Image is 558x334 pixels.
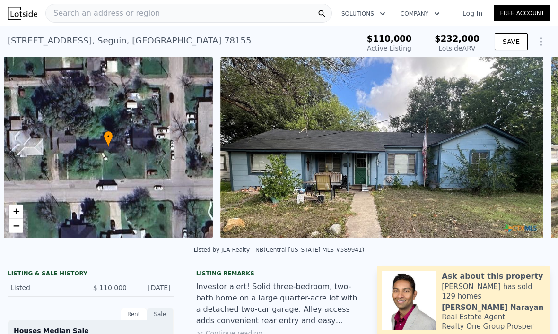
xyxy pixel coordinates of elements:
[367,34,412,43] span: $110,000
[8,7,37,20] img: Lotside
[220,57,544,238] img: Sale: 167481654 Parcel: 114447301
[451,9,494,18] a: Log In
[194,247,365,253] div: Listed by JLA Realty - NB (Central [US_STATE] MLS #589941)
[442,282,546,301] div: [PERSON_NAME] has sold 129 homes
[494,5,550,21] a: Free Account
[435,34,480,43] span: $232,000
[9,205,23,219] a: Zoom in
[393,5,447,22] button: Company
[442,303,543,312] div: [PERSON_NAME] Narayan
[196,270,362,277] div: Listing remarks
[334,5,393,22] button: Solutions
[104,131,113,147] div: •
[495,33,528,50] button: SAVE
[367,44,411,52] span: Active Listing
[442,322,533,331] div: Realty One Group Prosper
[442,271,543,282] div: Ask about this property
[532,32,550,51] button: Show Options
[10,283,83,292] div: Listed
[46,8,160,19] span: Search an address or region
[93,284,127,291] span: $ 110,000
[196,281,362,326] div: Investor alert! Solid three-bedroom, two-bath home on a large quarter-acre lot with a detached tw...
[104,132,113,141] span: •
[9,219,23,233] a: Zoom out
[121,308,147,320] div: Rent
[13,220,19,231] span: −
[13,206,19,217] span: +
[442,312,505,322] div: Real Estate Agent
[147,308,174,320] div: Sale
[435,43,480,53] div: Lotside ARV
[8,270,174,279] div: LISTING & SALE HISTORY
[134,283,171,292] div: [DATE]
[8,34,251,47] div: [STREET_ADDRESS] , Seguin , [GEOGRAPHIC_DATA] 78155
